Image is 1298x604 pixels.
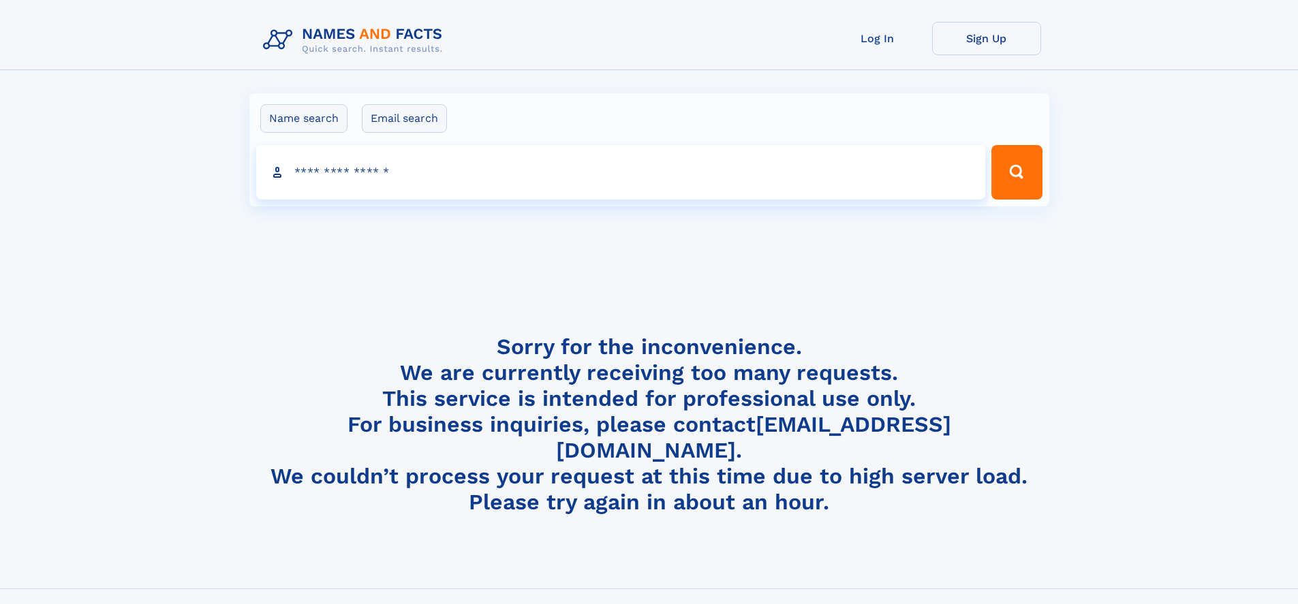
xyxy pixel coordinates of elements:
[823,22,932,55] a: Log In
[556,411,951,463] a: [EMAIL_ADDRESS][DOMAIN_NAME]
[932,22,1041,55] a: Sign Up
[991,145,1042,200] button: Search Button
[256,145,986,200] input: search input
[258,334,1041,515] h4: Sorry for the inconvenience. We are currently receiving too many requests. This service is intend...
[362,104,447,133] label: Email search
[258,22,454,59] img: Logo Names and Facts
[260,104,347,133] label: Name search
